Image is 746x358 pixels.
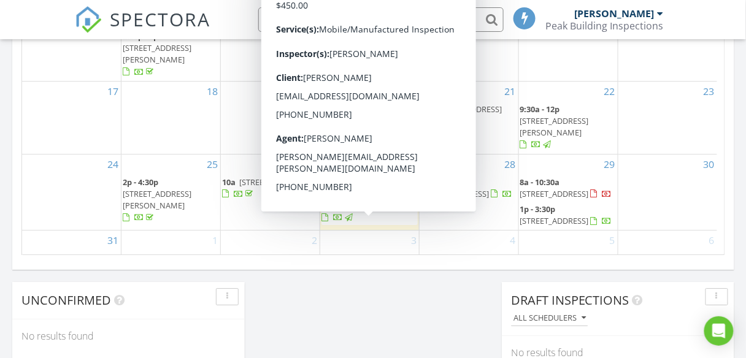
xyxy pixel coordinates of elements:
a: Go to September 3, 2025 [409,230,419,250]
a: Go to September 1, 2025 [210,230,220,250]
a: 9:30a - 12p [STREET_ADDRESS][PERSON_NAME] [520,102,617,153]
span: [STREET_ADDRESS] [239,177,308,188]
a: 1p - 3:30p [STREET_ADDRESS] [520,204,612,226]
a: Go to August 18, 2025 [204,82,220,101]
button: All schedulers [511,310,588,327]
div: All schedulers [513,314,586,322]
a: Go to August 21, 2025 [502,82,518,101]
div: Open Intercom Messenger [704,316,734,346]
span: [STREET_ADDRESS] [421,188,490,199]
span: [STREET_ADDRESS] [520,215,589,226]
div: [PERSON_NAME] [574,7,654,20]
a: 8a [STREET_ADDRESS] [421,104,502,126]
a: Go to August 29, 2025 [602,154,618,174]
a: Go to August 20, 2025 [403,82,419,101]
span: 8a - 10:30a [520,177,560,188]
td: Go to September 4, 2025 [419,230,518,291]
td: Go to August 30, 2025 [618,154,717,230]
a: 8a - 10:30a [STREET_ADDRESS] [520,175,617,202]
div: No results found [12,319,245,352]
a: Go to August 30, 2025 [701,154,717,174]
span: 1p - 3:30p [520,204,556,215]
a: Go to August 17, 2025 [105,82,121,101]
span: 3:30p - 6p [421,177,456,188]
a: 2:30p - 5p [STREET_ADDRESS][PERSON_NAME] [123,29,219,80]
span: [STREET_ADDRESS][PERSON_NAME] [123,42,191,65]
a: Go to September 5, 2025 [607,230,618,250]
td: Go to September 3, 2025 [320,230,420,291]
a: Go to August 26, 2025 [304,154,320,174]
td: Go to August 19, 2025 [221,81,320,154]
a: 10a [STREET_ADDRESS] [222,175,318,202]
span: [STREET_ADDRESS] [520,188,589,199]
td: Go to September 6, 2025 [618,230,717,291]
a: Go to August 19, 2025 [304,82,320,101]
td: Go to September 5, 2025 [518,230,618,291]
a: 8a - 10:30a [STREET_ADDRESS] [520,177,612,199]
a: 2p - 4:30p [STREET_ADDRESS][PERSON_NAME] [123,177,191,223]
span: 10a - 12:30p [421,253,465,264]
a: 1p - 3:30p [STREET_ADDRESS] [520,202,617,229]
input: Search everything... [258,7,504,32]
a: 9:30a - 12p [STREET_ADDRESS][PERSON_NAME] [520,104,589,150]
a: 8:30a - 11a [STREET_ADDRESS] [321,102,418,141]
a: 2p - 4:30p [STREET_ADDRESS][PERSON_NAME] [123,175,219,226]
a: SPECTORA [75,17,211,42]
a: Go to August 28, 2025 [502,154,518,174]
td: Go to August 24, 2025 [22,154,121,230]
a: 10a - 12:30p [421,253,513,275]
td: Go to August 20, 2025 [320,81,420,154]
a: Go to August 24, 2025 [105,154,121,174]
a: 8:30a - 10:30a [STREET_ADDRESS][PERSON_NAME] [321,175,418,226]
td: Go to August 23, 2025 [618,81,717,154]
a: 8:30a - 11a [STREET_ADDRESS] [321,104,390,138]
td: Go to August 25, 2025 [121,154,221,230]
td: Go to September 1, 2025 [121,230,221,291]
a: 3:30p - 6p [STREET_ADDRESS] [421,175,517,202]
a: Go to August 22, 2025 [602,82,618,101]
td: Go to August 27, 2025 [320,154,420,230]
td: Go to September 2, 2025 [221,230,320,291]
td: Go to August 26, 2025 [221,154,320,230]
div: Peak Building Inspections [545,20,663,32]
a: Go to September 6, 2025 [707,230,717,250]
span: [STREET_ADDRESS] [321,115,390,126]
img: The Best Home Inspection Software - Spectora [75,6,102,33]
a: Go to August 27, 2025 [403,154,419,174]
a: 1:30p - 4p [321,251,418,290]
span: [STREET_ADDRESS][PERSON_NAME] [321,188,390,211]
a: 10a - 12:30p [421,251,517,278]
span: 9:30a - 12p [520,104,560,115]
span: 8:30a - 10:30a [321,177,372,188]
a: 2:30p - 5p [STREET_ADDRESS][PERSON_NAME] [123,31,191,77]
a: Go to September 4, 2025 [508,230,518,250]
td: Go to August 18, 2025 [121,81,221,154]
a: Go to August 23, 2025 [701,82,717,101]
span: 8:30a - 11a [321,104,361,115]
span: 8a [421,104,430,115]
a: 10a [STREET_ADDRESS] [222,177,308,199]
span: 1:30p - 4p [321,253,357,264]
td: Go to August 21, 2025 [419,81,518,154]
span: 2p - 4:30p [123,177,158,188]
span: 10a [222,177,236,188]
a: 8a [STREET_ADDRESS] [421,102,517,129]
span: Unconfirmed [21,292,111,308]
span: [STREET_ADDRESS][PERSON_NAME] [123,188,191,211]
a: Go to August 25, 2025 [204,154,220,174]
span: SPECTORA [110,6,211,32]
a: 1:30p - 4p [321,253,407,287]
td: Go to August 31, 2025 [22,230,121,291]
a: Go to August 31, 2025 [105,230,121,250]
span: [STREET_ADDRESS][PERSON_NAME] [520,115,589,138]
td: Go to August 17, 2025 [22,81,121,154]
a: 3:30p - 6p [STREET_ADDRESS] [421,177,513,199]
td: Go to August 28, 2025 [419,154,518,230]
span: Draft Inspections [511,292,629,308]
span: [STREET_ADDRESS] [434,104,502,115]
td: Go to August 22, 2025 [518,81,618,154]
a: 8:30a - 10:30a [STREET_ADDRESS][PERSON_NAME] [321,177,390,223]
a: Go to September 2, 2025 [309,230,320,250]
td: Go to August 29, 2025 [518,154,618,230]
